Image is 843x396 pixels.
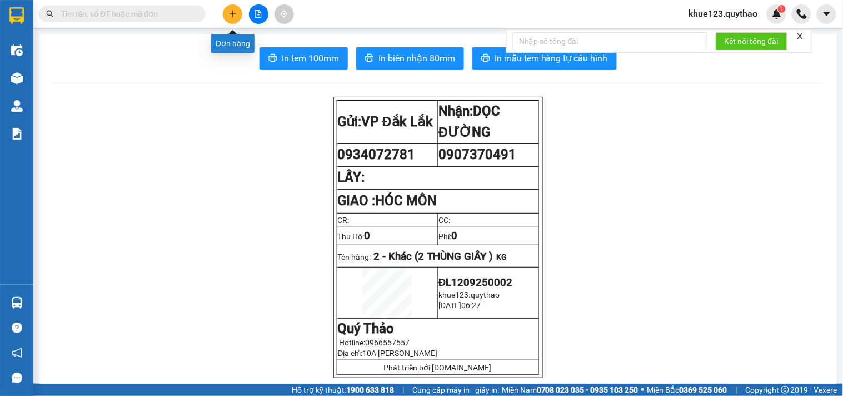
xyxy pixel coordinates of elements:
span: copyright [781,386,789,394]
span: HÓC MÔN [376,193,437,209]
span: Nhận: [95,11,122,22]
img: logo-vxr [9,7,24,24]
span: Địa chỉ: [338,349,438,358]
span: | [402,384,404,396]
span: Miền Bắc [647,384,727,396]
button: printerIn mẫu tem hàng tự cấu hình [472,47,617,70]
sup: 1 [778,5,786,13]
span: Miền Nam [502,384,639,396]
button: plus [223,4,242,24]
td: Phí: [438,227,539,245]
span: 0934072781 [338,147,416,162]
button: printerIn tem 100mm [260,47,348,70]
span: ĐL1209250002 [438,276,512,289]
strong: GIAO : [338,193,437,209]
img: warehouse-icon [11,297,23,309]
span: Hotline: [340,338,410,347]
td: CR: [337,213,438,227]
div: DỌC ĐƯỜNG [95,9,173,36]
td: CC: [438,213,539,227]
strong: 0369 525 060 [680,385,727,394]
button: printerIn biên nhận 80mm [356,47,464,70]
div: 0907370491 [95,36,173,52]
span: HÓC MÔN [95,52,146,91]
span: message [12,373,22,383]
button: aim [275,4,294,24]
div: 0934072781 [9,36,87,52]
span: question-circle [12,323,22,333]
span: notification [12,348,22,358]
p: Tên hàng: [338,250,538,263]
span: plus [229,10,237,18]
img: warehouse-icon [11,44,23,56]
strong: 0708 023 035 - 0935 103 250 [537,385,639,394]
span: 10A [PERSON_NAME] [363,349,438,358]
strong: LẤY: [338,170,365,185]
span: 06:27 [461,301,481,310]
span: Hỗ trợ kỹ thuật: [292,384,394,396]
img: icon-new-feature [772,9,782,19]
input: Tìm tên, số ĐT hoặc mã đơn [61,8,192,20]
span: In biên nhận 80mm [378,51,455,65]
span: | [736,384,737,396]
td: Phát triển bởi [DOMAIN_NAME] [337,360,538,375]
img: solution-icon [11,128,23,140]
span: close [796,32,804,40]
span: 0 [365,230,371,242]
span: file-add [255,10,262,18]
span: search [46,10,54,18]
strong: Quý Thảo [338,321,395,336]
img: warehouse-icon [11,72,23,84]
span: In tem 100mm [282,51,339,65]
span: caret-down [822,9,832,19]
td: Thu Hộ: [337,227,438,245]
strong: Gửi: [338,114,433,130]
span: printer [268,53,277,64]
span: In mẫu tem hàng tự cấu hình [495,51,608,65]
button: caret-down [817,4,836,24]
img: phone-icon [797,9,807,19]
div: VP Đắk Lắk [9,9,87,36]
span: 2 - Khác (2 THÙNG GIẤY ) [374,250,493,263]
span: DĐ: [95,58,111,70]
span: 0907370491 [438,147,516,162]
button: Kết nối tổng đài [716,32,787,50]
span: DỌC ĐƯỜNG [438,103,500,140]
span: [DATE] [438,301,461,310]
img: warehouse-icon [11,100,23,112]
span: khue123.quythao [438,290,500,299]
span: printer [365,53,374,64]
span: aim [280,10,288,18]
input: Nhập số tổng đài [512,32,707,50]
span: Kết nối tổng đài [725,35,779,47]
strong: 1900 633 818 [346,385,394,394]
span: ⚪️ [641,388,645,392]
span: KG [497,253,507,261]
span: VP Đắk Lắk [362,114,433,130]
span: 0 [451,230,457,242]
button: file-add [249,4,268,24]
span: khue123.quythao [680,7,767,21]
span: Gửi: [9,11,27,22]
span: 0966557557 [366,338,410,347]
span: 1 [780,5,784,13]
span: printer [481,53,490,64]
strong: Nhận: [438,103,500,140]
span: Cung cấp máy in - giấy in: [412,384,499,396]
